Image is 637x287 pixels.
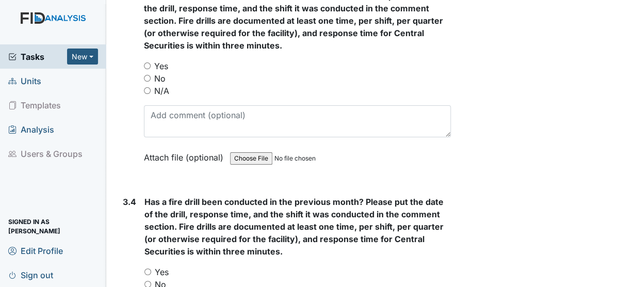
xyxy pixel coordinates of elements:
[144,268,151,275] input: Yes
[144,75,151,82] input: No
[154,72,166,85] label: No
[8,218,98,234] span: Signed in as [PERSON_NAME]
[8,121,54,137] span: Analysis
[144,146,227,164] label: Attach file (optional)
[154,85,169,97] label: N/A
[144,87,151,94] input: N/A
[154,60,168,72] label: Yes
[8,73,41,89] span: Units
[144,62,151,69] input: Yes
[123,196,136,208] label: 3.4
[155,266,169,278] label: Yes
[8,267,53,283] span: Sign out
[8,243,63,259] span: Edit Profile
[144,197,444,257] span: Has a fire drill been conducted in the previous month? Please put the date of the drill, response...
[67,49,98,65] button: New
[8,51,67,63] a: Tasks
